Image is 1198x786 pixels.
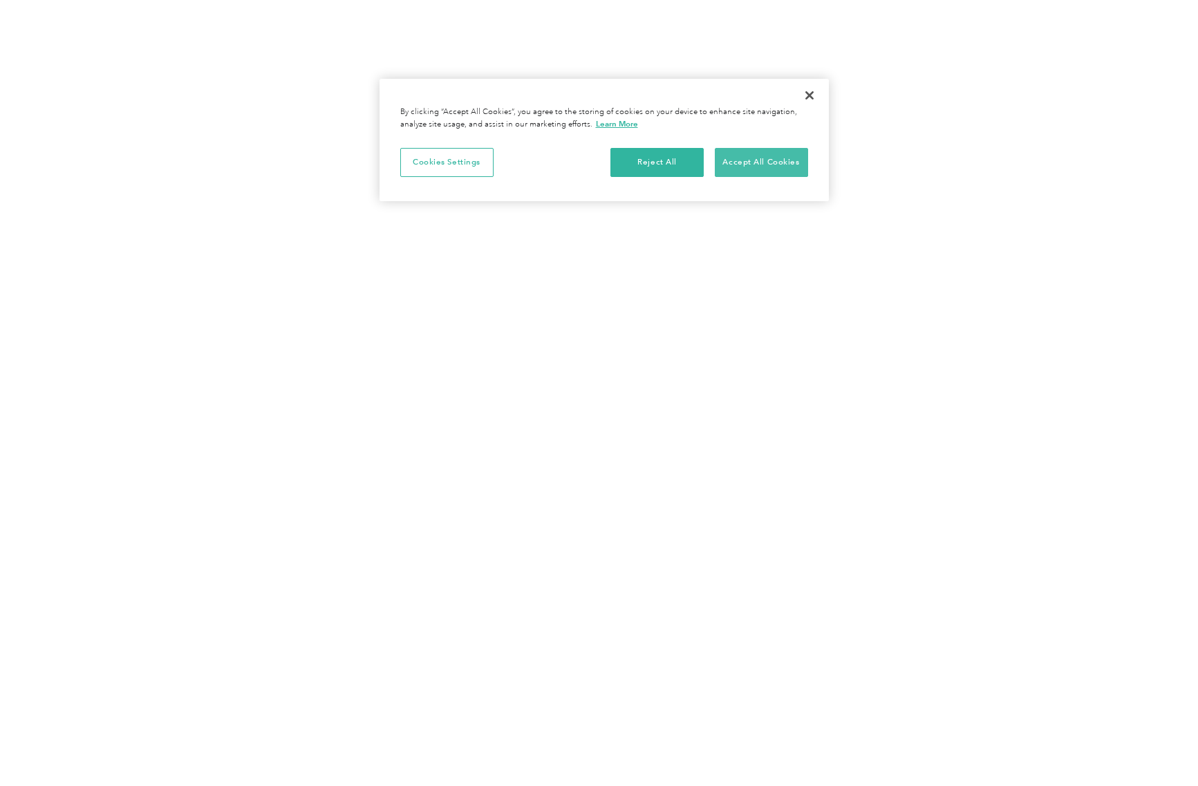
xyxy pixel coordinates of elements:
[715,148,808,177] button: Accept All Cookies
[596,119,638,129] a: More information about your privacy, opens in a new tab
[400,106,808,131] div: By clicking “Accept All Cookies”, you agree to the storing of cookies on your device to enhance s...
[610,148,704,177] button: Reject All
[400,148,494,177] button: Cookies Settings
[794,80,825,111] button: Close
[380,79,829,201] div: Cookie banner
[380,79,829,201] div: Privacy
